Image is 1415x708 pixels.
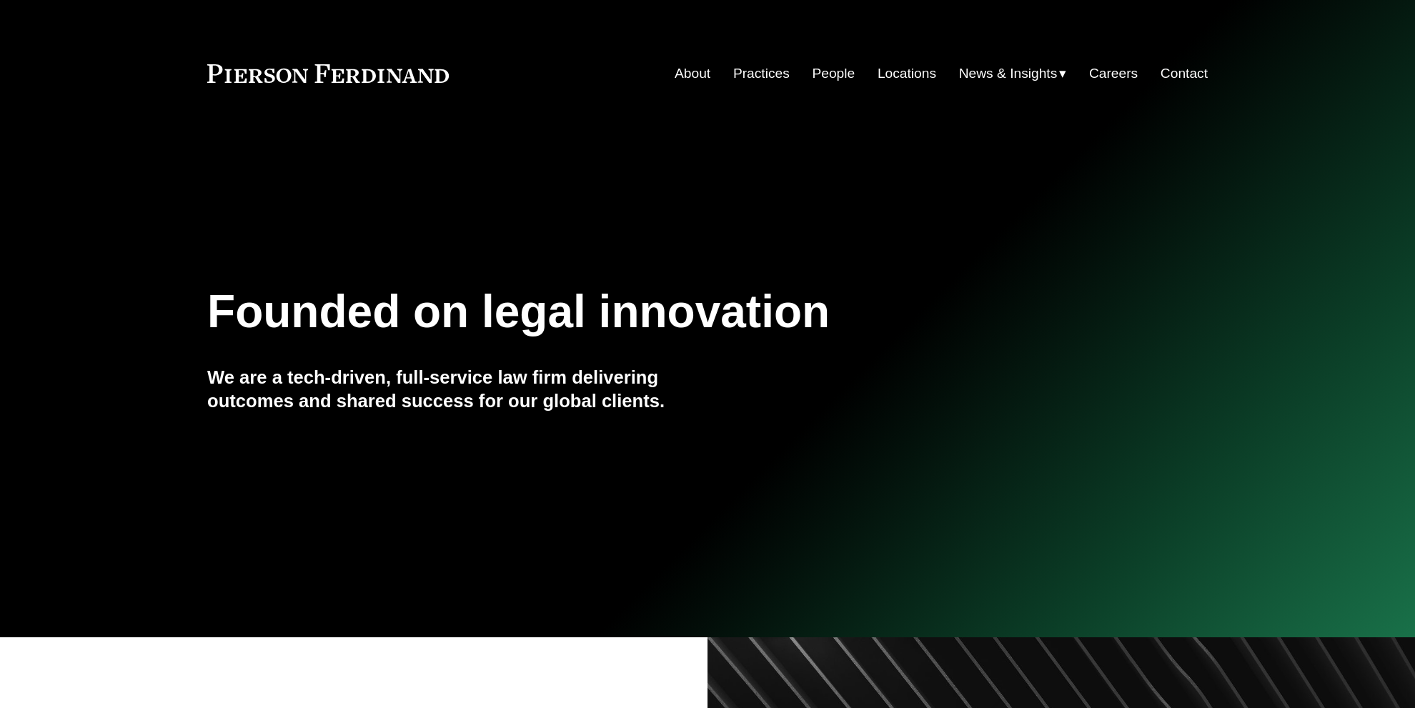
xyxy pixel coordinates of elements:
a: Locations [878,60,936,87]
span: News & Insights [959,61,1058,86]
a: Contact [1161,60,1208,87]
a: People [812,60,855,87]
a: About [675,60,710,87]
a: folder dropdown [959,60,1067,87]
a: Careers [1089,60,1138,87]
a: Practices [733,60,790,87]
h4: We are a tech-driven, full-service law firm delivering outcomes and shared success for our global... [207,366,707,412]
h1: Founded on legal innovation [207,286,1041,338]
